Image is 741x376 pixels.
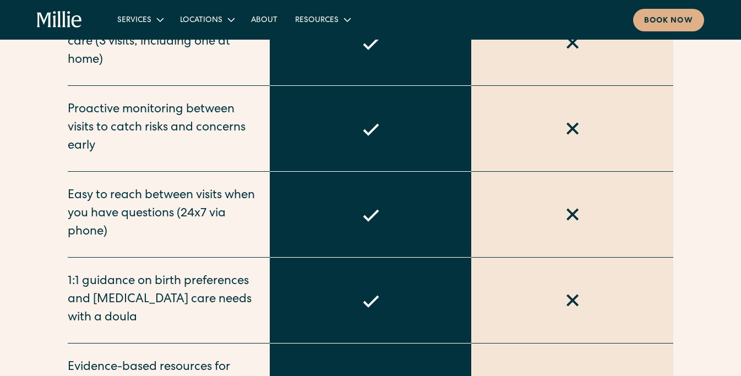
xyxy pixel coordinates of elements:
[644,15,693,27] div: Book now
[117,15,151,26] div: Services
[68,273,257,328] div: 1:1 guidance on birth preferences and [MEDICAL_DATA] care needs with a doula
[171,10,242,29] div: Locations
[180,15,222,26] div: Locations
[286,10,358,29] div: Resources
[108,10,171,29] div: Services
[295,15,339,26] div: Resources
[68,187,257,242] div: Easy to reach between visits when you have questions (24x7 via phone)
[68,15,257,70] div: Extensive [MEDICAL_DATA] care (3 visits, including one at home)
[633,9,704,31] a: Book now
[242,10,286,29] a: About
[37,11,82,29] a: home
[68,101,257,156] div: Proactive monitoring between visits to catch risks and concerns early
